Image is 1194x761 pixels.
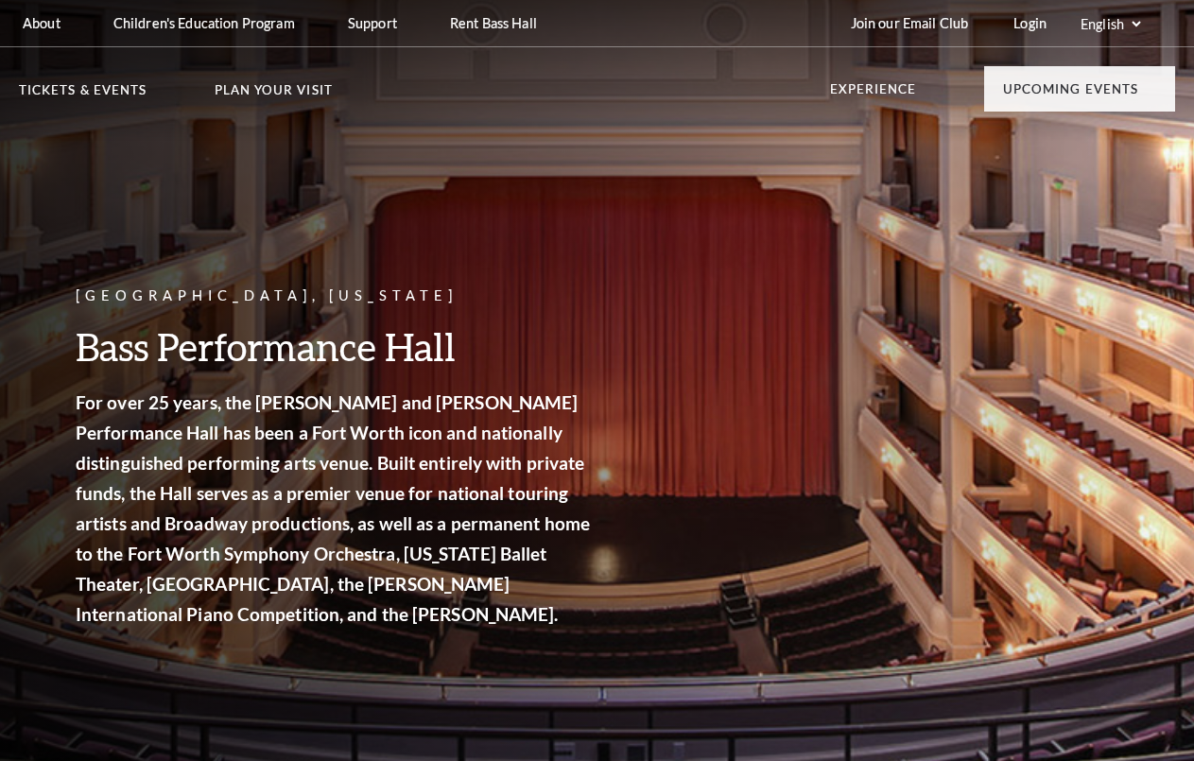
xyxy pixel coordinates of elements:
[76,391,590,625] strong: For over 25 years, the [PERSON_NAME] and [PERSON_NAME] Performance Hall has been a Fort Worth ico...
[348,15,397,31] p: Support
[23,15,61,31] p: About
[113,15,295,31] p: Children's Education Program
[1077,15,1144,33] select: Select:
[19,84,147,107] p: Tickets & Events
[450,15,537,31] p: Rent Bass Hall
[76,285,596,308] p: [GEOGRAPHIC_DATA], [US_STATE]
[76,322,596,371] h3: Bass Performance Hall
[1003,83,1138,106] p: Upcoming Events
[215,84,333,107] p: Plan Your Visit
[830,83,917,106] p: Experience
